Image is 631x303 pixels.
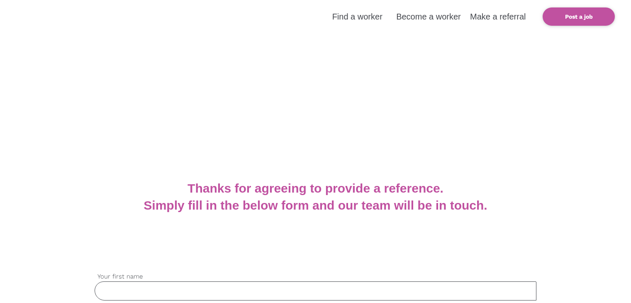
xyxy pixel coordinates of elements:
b: Simply fill in the below form and our team will be in touch. [144,198,487,212]
b: Post a job [565,13,593,20]
a: Make a referral [470,12,526,21]
a: Post a job [543,7,615,26]
b: Thanks for agreeing to provide a reference. [188,181,443,195]
a: Become a worker [396,12,461,21]
label: Your first name [95,272,536,281]
a: Find a worker [332,12,382,21]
